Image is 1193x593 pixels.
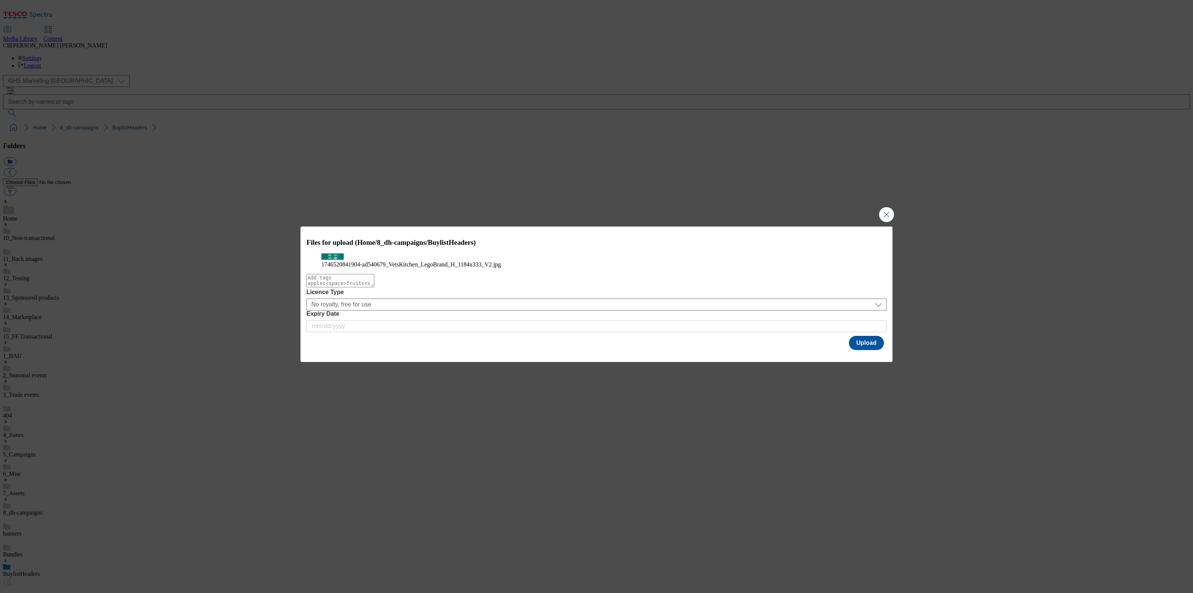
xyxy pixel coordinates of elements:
[849,336,884,350] button: Upload
[879,207,894,222] button: Close Modal
[306,238,887,247] h3: Files for upload (Home/8_dh-campaigns/BuylistHeaders)
[306,289,887,296] label: Licence Type
[306,310,887,317] label: Expiry Date
[321,261,872,268] figcaption: 1746520841904-ad540679_VetsKitchen_LegoBrand_H_1184x333_V2.jpg
[321,253,344,260] img: preview
[300,227,893,362] div: Modal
